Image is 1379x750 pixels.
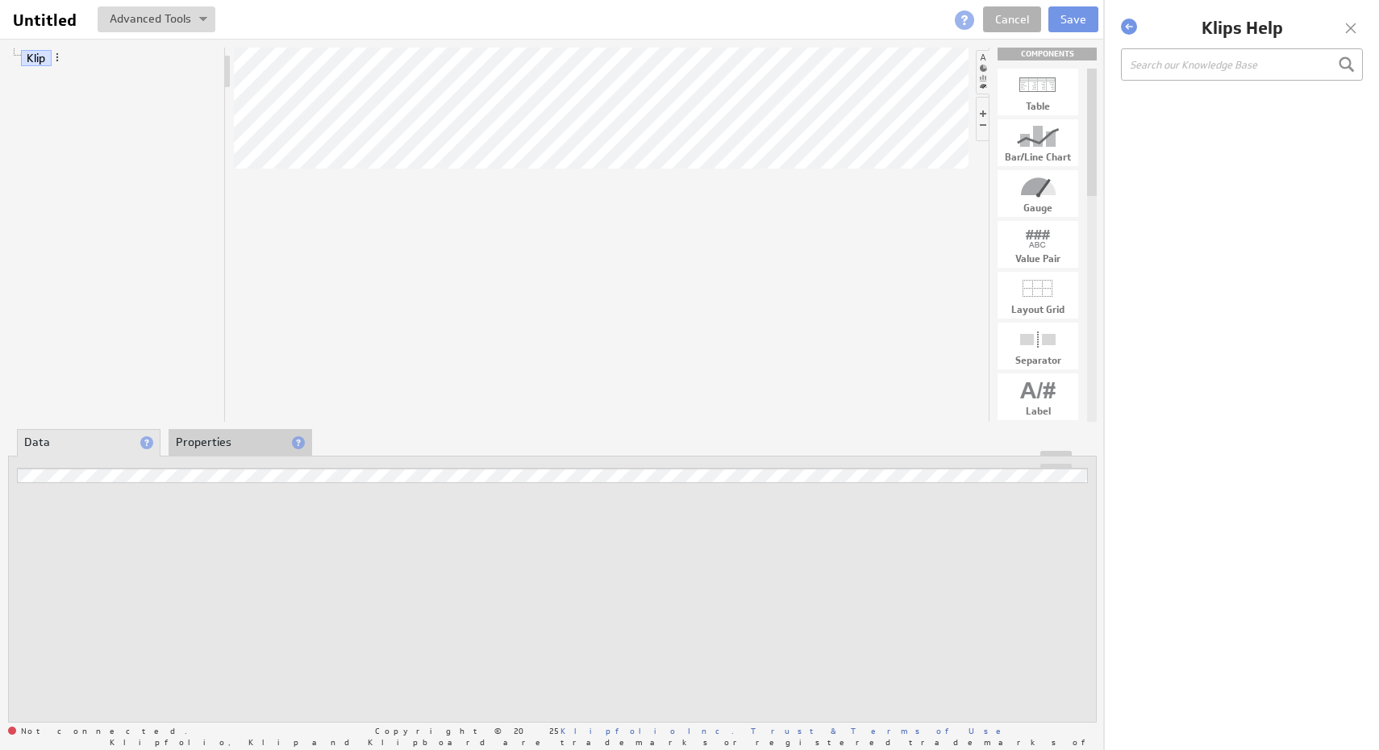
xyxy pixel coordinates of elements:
[52,52,63,63] span: More actions
[8,727,187,736] span: Not connected.
[560,725,734,736] a: Klipfolio Inc.
[998,356,1078,365] div: Separator
[375,727,734,735] span: Copyright © 2025
[976,97,989,141] li: Hide or show the component controls palette
[751,725,1012,736] a: Trust & Terms of Use
[976,50,989,94] li: Hide or show the component palette
[169,429,312,456] li: Properties
[998,254,1078,264] div: Value Pair
[1048,6,1098,32] button: Save
[998,406,1078,416] div: Label
[110,738,1278,746] span: Klipfolio, Klip and Klipboard are trademarks or registered trademarks of Klipfolio Inc.
[17,429,160,456] li: Data
[998,305,1078,315] div: Layout Grid
[6,6,88,34] input: Untitled
[1121,48,1363,81] input: Search our Knowledge Base
[983,6,1041,32] a: Cancel
[998,152,1078,162] div: Bar/Line Chart
[998,203,1078,213] div: Gauge
[1141,16,1343,40] h1: Klips Help
[21,50,52,66] a: Klip
[998,48,1097,60] div: Drag & drop components onto the workspace
[199,17,207,23] img: button-savedrop.png
[998,102,1078,111] div: Table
